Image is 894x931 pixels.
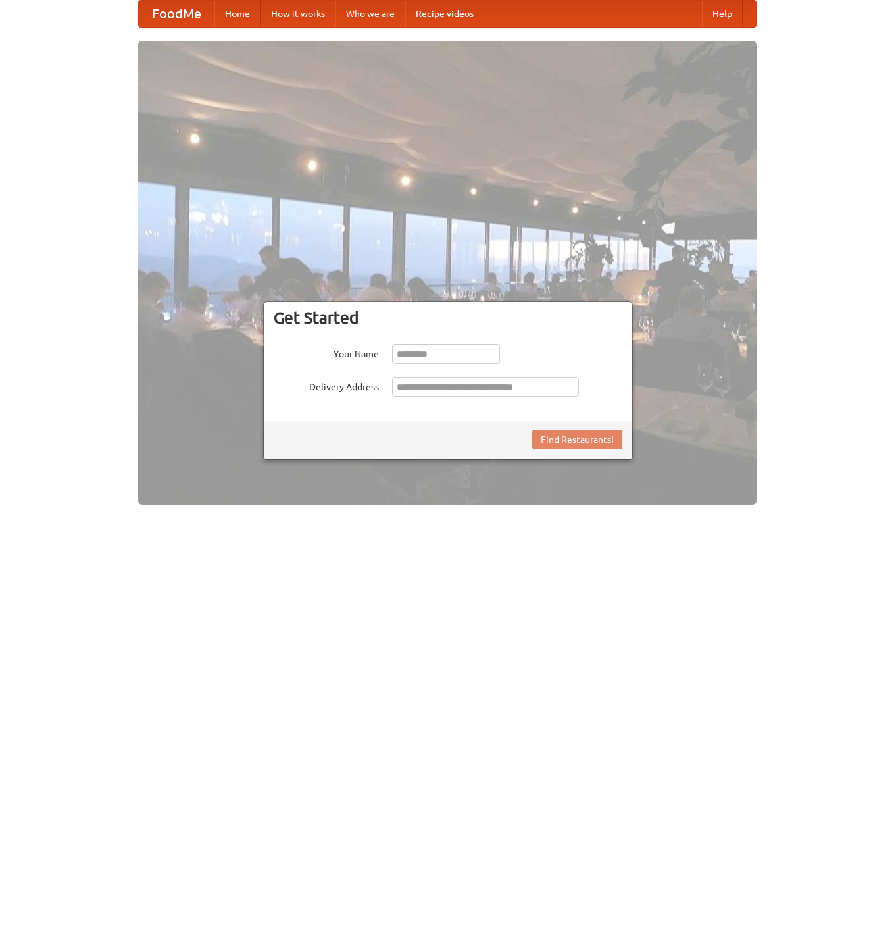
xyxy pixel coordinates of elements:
[702,1,743,27] a: Help
[274,344,379,361] label: Your Name
[214,1,261,27] a: Home
[139,1,214,27] a: FoodMe
[532,430,622,449] button: Find Restaurants!
[335,1,405,27] a: Who we are
[261,1,335,27] a: How it works
[274,308,622,328] h3: Get Started
[405,1,484,27] a: Recipe videos
[274,377,379,393] label: Delivery Address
